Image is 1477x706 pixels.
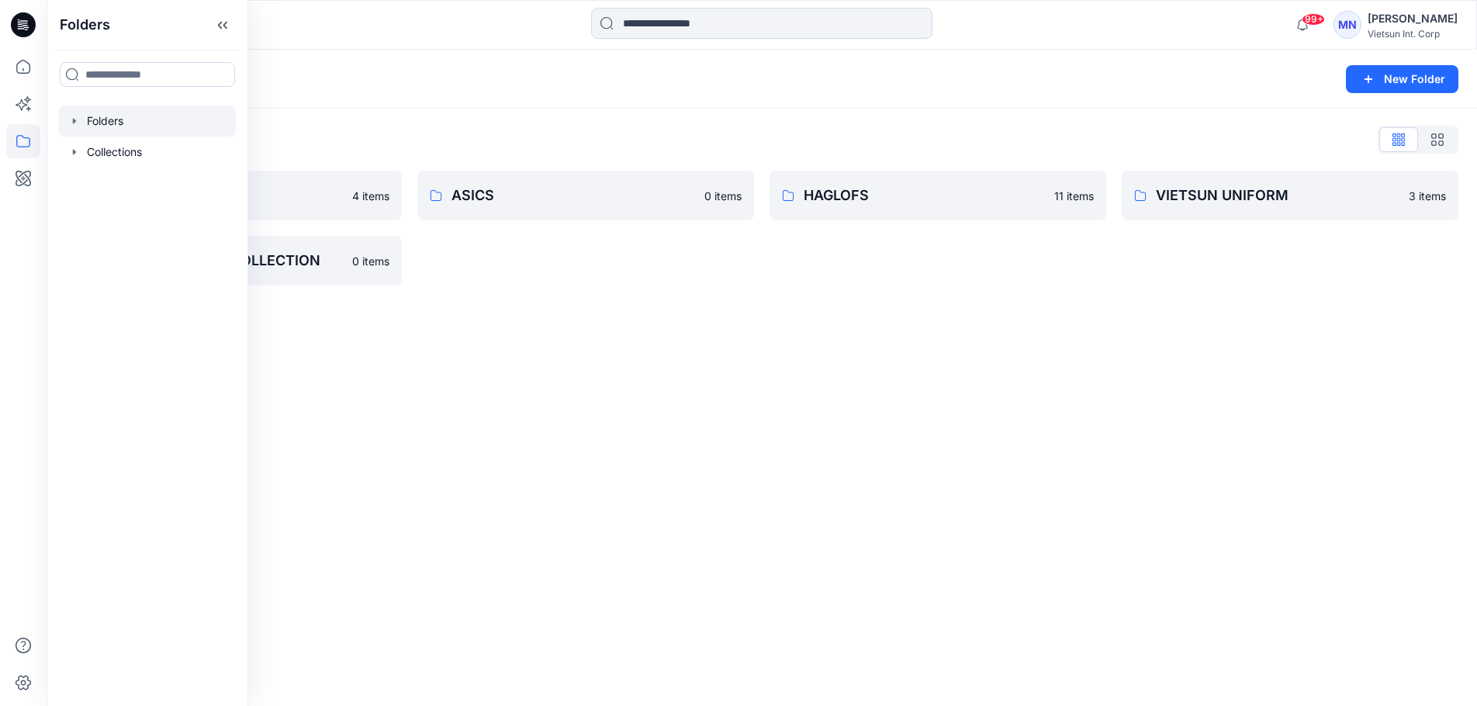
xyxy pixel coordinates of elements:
[1346,65,1458,93] button: New Folder
[1302,13,1325,26] span: 99+
[1409,188,1446,204] p: 3 items
[1333,11,1361,39] div: MN
[1054,188,1094,204] p: 11 items
[770,171,1106,220] a: HAGLOFS11 items
[451,185,695,206] p: ASICS
[1122,171,1458,220] a: VIETSUN UNIFORM3 items
[704,188,742,204] p: 0 items
[804,185,1045,206] p: HAGLOFS
[417,171,754,220] a: ASICS0 items
[1368,28,1458,40] div: Vietsun Int. Corp
[352,188,389,204] p: 4 items
[1368,9,1458,28] div: [PERSON_NAME]
[352,253,389,269] p: 0 items
[1156,185,1399,206] p: VIETSUN UNIFORM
